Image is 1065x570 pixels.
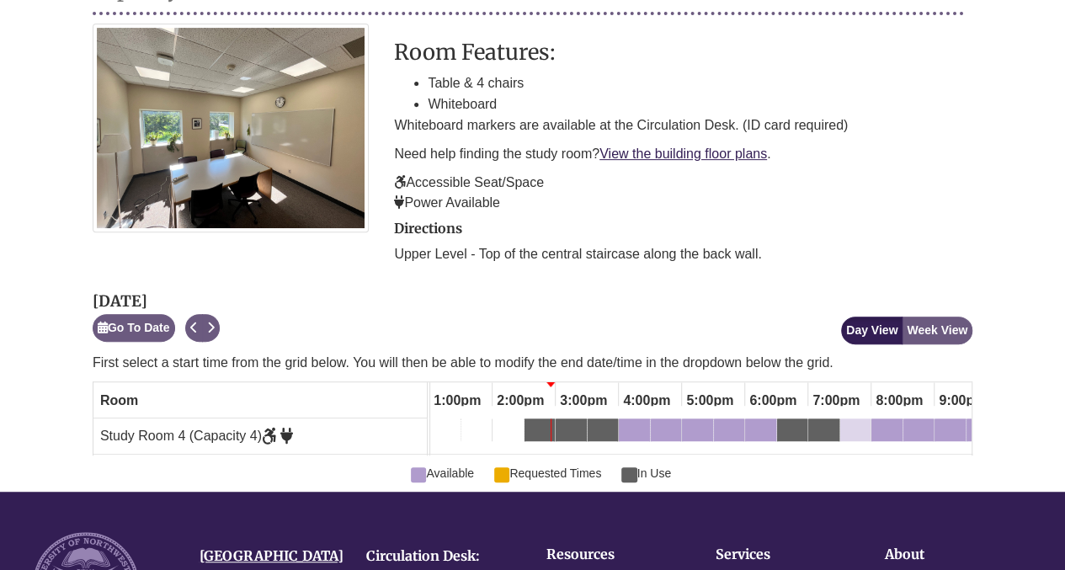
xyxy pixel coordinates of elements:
a: 8:00pm Wednesday, September 17, 2025 - Study Room 4 - Available [871,418,903,447]
a: 3:30pm Wednesday, September 17, 2025 - Study Room 4 - In Use [588,418,618,447]
span: 8:00pm [871,386,927,415]
a: 5:30pm Wednesday, September 17, 2025 - Study Room 4 - Available [714,418,744,447]
a: 7:30pm Wednesday, September 17, 2025 - Study Room 4 - Available [840,418,871,447]
span: Available [411,464,474,482]
a: 5:00pm Wednesday, September 17, 2025 - Study Room 4 - Available [682,418,713,447]
span: 2:00pm [493,386,548,415]
button: Day View [841,317,903,344]
a: 6:30pm Wednesday, September 17, 2025 - Study Room 4 - In Use [777,418,807,447]
div: description [394,40,972,213]
a: 9:00pm Wednesday, September 17, 2025 - Study Room 4 - Available [935,418,966,447]
span: Room [100,393,138,408]
span: 5:00pm [682,386,738,415]
p: Accessible Seat/Space Power Available [394,173,972,213]
button: Week View [902,317,972,344]
a: 9:30pm Wednesday, September 17, 2025 - Study Room 4 - Available [966,418,997,447]
a: 7:00pm Wednesday, September 17, 2025 - Study Room 4 - In Use [808,418,839,447]
a: 6:00pm Wednesday, September 17, 2025 - Study Room 4 - Available [745,418,776,447]
p: Whiteboard markers are available at the Circulation Desk. (ID card required) [394,115,972,136]
li: Table & 4 chairs [428,72,972,94]
img: Study Room 4 [93,24,369,233]
button: Previous [185,314,203,342]
button: Go To Date [93,314,175,342]
h4: Circulation Desk: [366,549,508,564]
a: 4:30pm Wednesday, September 17, 2025 - Study Room 4 - Available [651,418,681,447]
a: 3:00pm Wednesday, September 17, 2025 - Study Room 4 - In Use [556,418,587,447]
h2: Directions [394,221,972,237]
p: Need help finding the study room? . [394,144,972,164]
a: 4:00pm Wednesday, September 17, 2025 - Study Room 4 - Available [619,418,650,447]
span: Requested Times [494,464,601,482]
span: 9:00pm [935,386,990,415]
h2: [DATE] [93,293,220,310]
h4: Services [716,547,833,562]
span: Study Room 4 (Capacity 4) [100,429,294,443]
a: 8:30pm Wednesday, September 17, 2025 - Study Room 4 - Available [903,418,934,447]
span: 3:00pm [556,386,611,415]
h3: Room Features: [394,40,972,64]
span: 7:00pm [808,386,864,415]
h4: About [885,547,1002,562]
div: directions [394,221,972,265]
span: 4:00pm [619,386,674,415]
h4: Resources [546,547,663,562]
span: 1:00pm [429,386,485,415]
p: First select a start time from the grid below. You will then be able to modify the end date/time ... [93,353,972,373]
button: Next [202,314,220,342]
li: Whiteboard [428,93,972,115]
span: 6:00pm [745,386,801,415]
a: 2:30pm Wednesday, September 17, 2025 - Study Room 4 - In Use [525,418,555,447]
p: Upper Level - Top of the central staircase along the back wall. [394,244,972,264]
a: View the building floor plans [599,146,767,161]
a: [GEOGRAPHIC_DATA] [200,547,343,564]
span: In Use [621,464,671,482]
